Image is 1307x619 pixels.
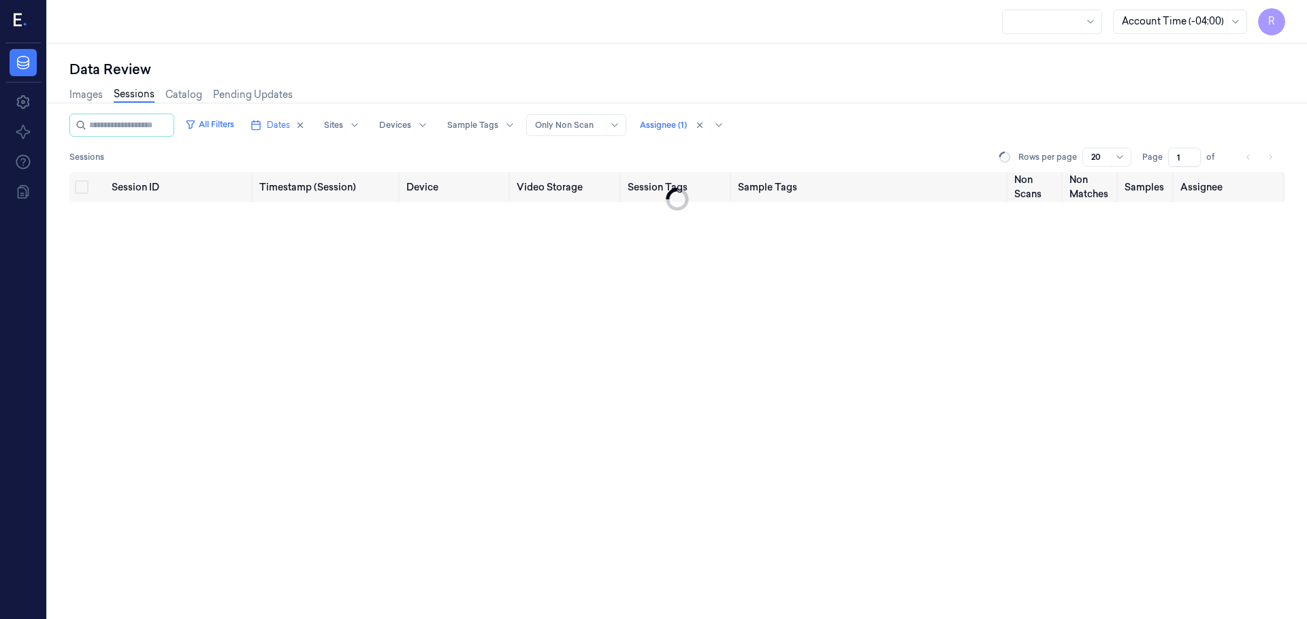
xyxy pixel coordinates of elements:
[213,88,293,102] a: Pending Updates
[1142,151,1163,163] span: Page
[1206,151,1228,163] span: of
[1018,151,1077,163] p: Rows per page
[401,172,511,202] th: Device
[1119,172,1174,202] th: Samples
[114,87,155,103] a: Sessions
[106,172,253,202] th: Session ID
[69,151,104,163] span: Sessions
[732,172,1009,202] th: Sample Tags
[1009,172,1064,202] th: Non Scans
[69,60,1285,79] div: Data Review
[165,88,202,102] a: Catalog
[69,88,103,102] a: Images
[1064,172,1119,202] th: Non Matches
[622,172,732,202] th: Session Tags
[1258,8,1285,35] button: R
[75,180,88,194] button: Select all
[1175,172,1285,202] th: Assignee
[267,119,290,131] span: Dates
[511,172,622,202] th: Video Storage
[1239,148,1280,167] nav: pagination
[254,172,401,202] th: Timestamp (Session)
[245,114,310,136] button: Dates
[180,114,240,135] button: All Filters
